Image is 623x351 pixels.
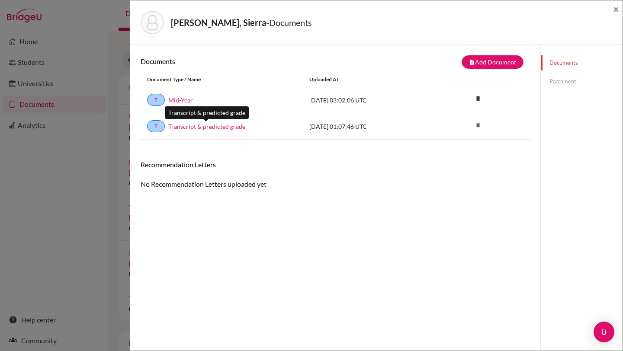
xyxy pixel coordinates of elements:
strong: [PERSON_NAME], Sierra [171,17,266,28]
button: Close [613,4,619,14]
div: [DATE] 03:02:06 UTC [303,96,433,105]
i: delete [472,118,485,131]
div: Document Type / Name [141,76,303,83]
div: Transcript & predicted grade [165,106,249,119]
h6: Recommendation Letters [141,160,530,169]
div: Uploaded at [303,76,433,83]
button: note_addAdd Document [462,55,523,69]
a: Transcript & predicted grade [168,122,245,131]
div: No Recommendation Letters uploaded yet [141,160,530,189]
a: T [147,120,165,132]
span: × [613,3,619,15]
a: delete [472,93,485,105]
span: - Documents [266,17,312,28]
div: [DATE] 01:07:46 UTC [303,122,433,131]
div: Open Intercom Messenger [594,322,614,342]
a: Mid-Year [168,96,193,105]
a: Parchment [541,74,623,89]
i: delete [472,92,485,105]
i: note_add [469,59,475,65]
h6: Documents [141,57,335,65]
a: Documents [541,55,623,70]
a: T [147,94,165,106]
